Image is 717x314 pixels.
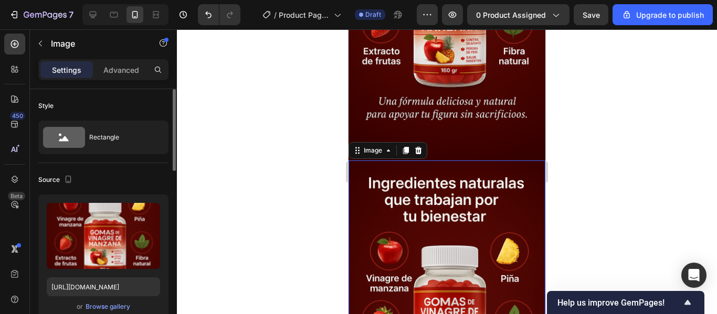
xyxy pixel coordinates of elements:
[557,296,694,309] button: Show survey - Help us improve GemPages!
[52,64,81,75] p: Settings
[681,263,707,288] div: Open Intercom Messenger
[47,277,160,296] input: https://example.com/image.jpg
[86,302,130,311] div: Browse gallery
[198,4,240,25] div: Undo/Redo
[467,4,570,25] button: 0 product assigned
[85,301,131,312] button: Browse gallery
[38,101,54,111] div: Style
[621,9,704,20] div: Upgrade to publish
[8,192,25,200] div: Beta
[38,173,75,187] div: Source
[103,64,139,75] p: Advanced
[557,298,681,308] span: Help us improve GemPages!
[10,112,25,120] div: 450
[365,10,381,19] span: Draft
[574,4,608,25] button: Save
[51,37,140,50] p: Image
[583,10,600,19] span: Save
[47,203,160,269] img: preview-image
[69,8,73,21] p: 7
[613,4,713,25] button: Upgrade to publish
[274,9,277,20] span: /
[77,300,83,313] span: or
[4,4,78,25] button: 7
[349,29,545,314] iframe: Design area
[89,125,153,149] div: Rectangle
[476,9,546,20] span: 0 product assigned
[279,9,330,20] span: Product Page - [DATE] 15:17:07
